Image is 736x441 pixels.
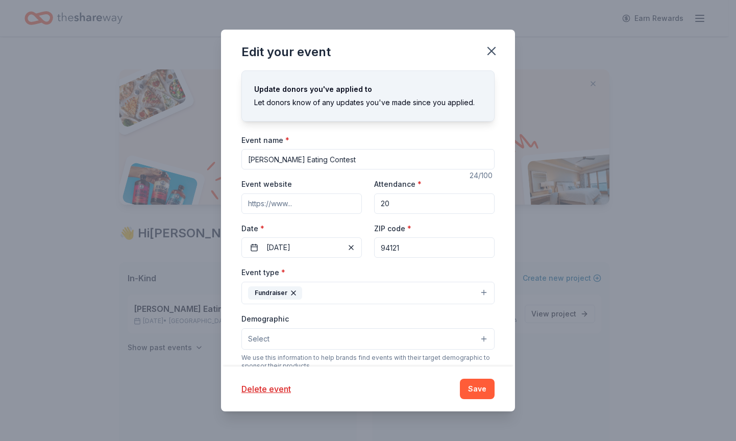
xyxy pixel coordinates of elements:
[241,282,495,304] button: Fundraiser
[254,96,482,109] div: Let donors know of any updates you've made since you applied.
[241,193,362,214] input: https://www...
[248,333,269,345] span: Select
[241,237,362,258] button: [DATE]
[241,135,289,145] label: Event name
[241,354,495,370] div: We use this information to help brands find events with their target demographic to sponsor their...
[248,286,302,300] div: Fundraiser
[241,44,331,60] div: Edit your event
[241,314,289,324] label: Demographic
[241,149,495,169] input: Spring Fundraiser
[241,328,495,350] button: Select
[241,224,362,234] label: Date
[254,83,482,95] div: Update donors you've applied to
[241,267,285,278] label: Event type
[374,224,411,234] label: ZIP code
[241,179,292,189] label: Event website
[241,383,291,395] button: Delete event
[470,169,495,182] div: 24 /100
[374,193,495,214] input: 20
[460,379,495,399] button: Save
[374,237,495,258] input: 12345 (U.S. only)
[374,179,422,189] label: Attendance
